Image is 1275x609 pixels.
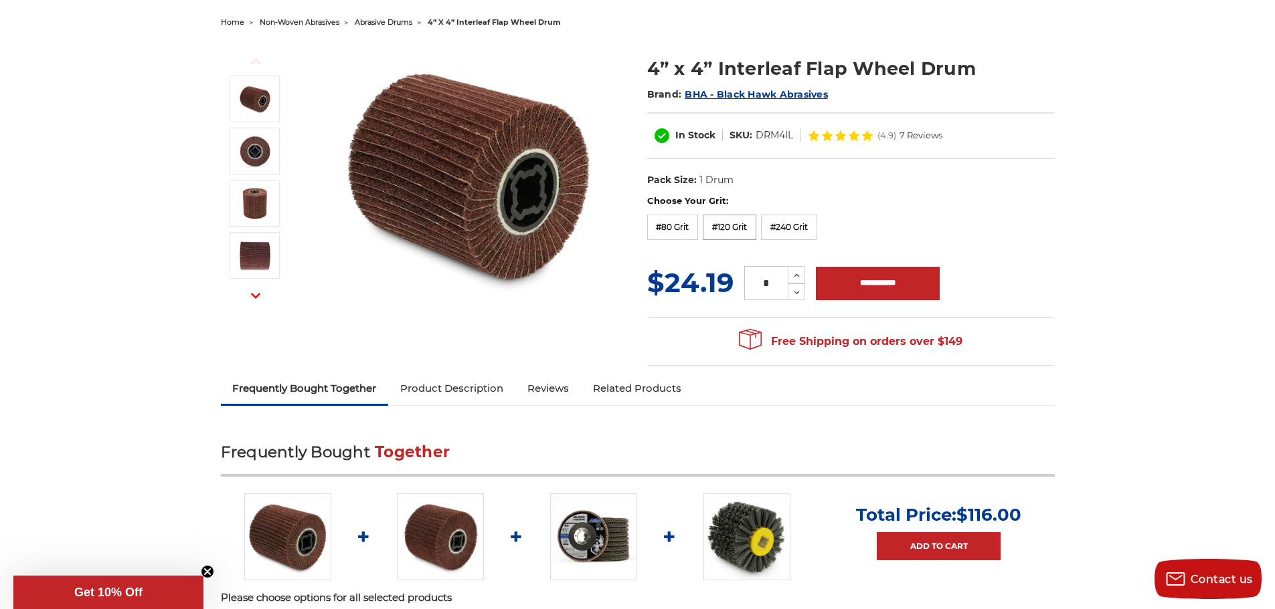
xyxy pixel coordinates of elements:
a: Frequently Bought Together [221,374,389,403]
a: Add to Cart [877,532,1001,560]
span: Get 10% Off [74,586,143,599]
img: 4 inch interleaf flap wheel quad key arbor [238,134,272,168]
a: Product Description [388,374,515,403]
img: 4 inch interleaf flap wheel drum [238,82,272,116]
span: 7 Reviews [900,131,942,140]
img: 4” x 4” Interleaf Flap Wheel Drum [238,239,272,272]
dt: Pack Size: [647,173,697,187]
span: $24.19 [647,266,734,299]
span: (4.9) [877,131,896,140]
img: 4 inch interleaf flap wheel drum [244,493,331,580]
label: Choose Your Grit: [647,195,1055,208]
button: Previous [240,47,272,76]
dt: SKU: [730,128,752,142]
p: Please choose options for all selected products [221,590,1055,606]
button: Close teaser [201,565,214,578]
span: 4” x 4” interleaf flap wheel drum [428,17,561,27]
dd: 1 Drum [699,173,734,187]
span: Together [375,443,450,461]
span: Brand: [647,88,682,100]
div: Get 10% OffClose teaser [13,576,203,609]
p: Total Price: [856,504,1021,525]
a: non-woven abrasives [260,17,339,27]
a: BHA - Black Hawk Abrasives [685,88,828,100]
a: Reviews [515,374,581,403]
img: 4 inch interleaf flap wheel drum [335,41,603,309]
button: Contact us [1155,559,1262,599]
span: In Stock [675,129,715,141]
span: Frequently Bought [221,443,370,461]
span: Contact us [1191,573,1253,586]
span: Free Shipping on orders over $149 [739,328,962,355]
a: Related Products [581,374,693,403]
img: 4 inch flap wheel surface conditioning combo [238,187,272,220]
h1: 4” x 4” Interleaf Flap Wheel Drum [647,55,1055,82]
a: home [221,17,244,27]
button: Next [240,281,272,310]
dd: DRM4IL [756,128,793,142]
a: abrasive drums [355,17,412,27]
span: $116.00 [956,504,1021,525]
